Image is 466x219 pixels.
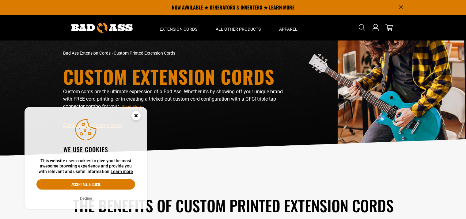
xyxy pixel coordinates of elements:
a: Bad Ass Extension Cords [63,51,111,56]
span: Read More [122,104,142,109]
a: Learn more [111,169,133,174]
h2: We use cookies [36,145,135,153]
span: Extension Cords [160,26,197,32]
summary: All Other Products [206,15,270,40]
summary: Search [357,23,367,33]
summary: Apparel [270,15,307,40]
button: Decline [78,195,94,202]
h2: The Benefits of Custom Printed Extension Cords [63,195,403,215]
span: Custom Printed Extension Cords [114,51,175,56]
p: This website uses cookies to give you the most awesome browsing experience and provide you with r... [36,158,135,175]
nav: breadcrumbs [63,50,287,56]
span: Apparel [279,26,297,32]
aside: Cookie Consent [25,107,147,209]
h1: Custom Extension Cords [63,67,287,86]
p: Custom cords are the ultimate expression of a Bad Ass. Whether it’s by showing off your unique br... [63,88,287,110]
summary: Extension Cords [150,15,206,40]
span: All Other Products [216,26,261,32]
img: Bad Ass Extension Cords [71,23,133,33]
span: › [112,51,113,56]
button: Accept all & close [36,179,135,190]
